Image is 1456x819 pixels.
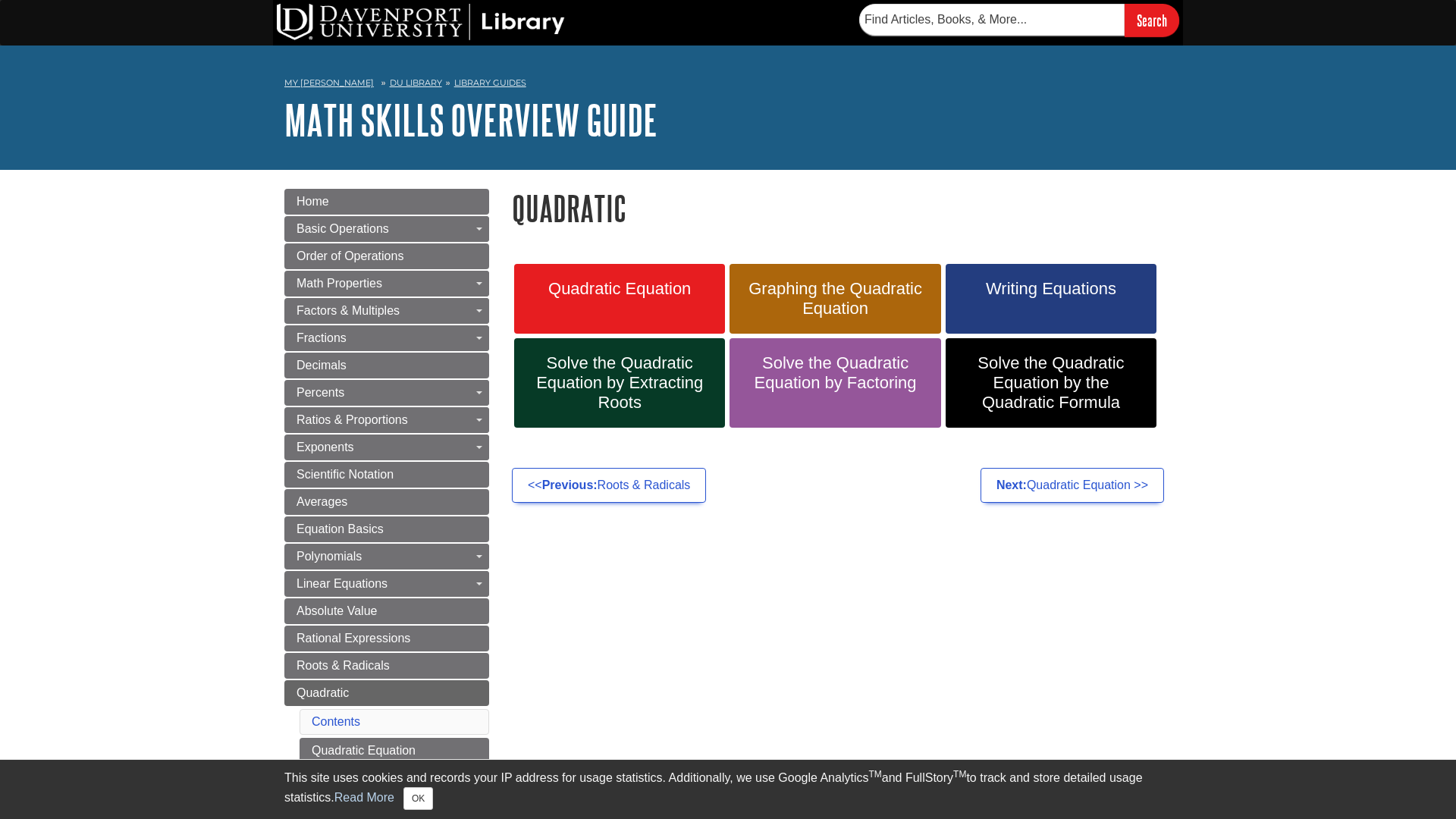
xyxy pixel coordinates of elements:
a: <<Previous:Roots & Radicals [512,468,706,503]
a: DU Library [390,77,442,88]
img: DU Library [277,4,565,40]
a: Polynomials [284,544,489,570]
a: Decimals [284,353,489,378]
a: Exponents [284,435,489,460]
span: Factors & Multiples [297,304,400,317]
span: Order of Operations [297,249,403,262]
a: Equation Basics [284,516,489,542]
span: Solve the Quadratic Equation by Factoring [741,353,929,393]
a: Graphing the Quadratic Equation [730,264,940,334]
span: Quadratic [297,686,349,699]
span: Linear Equations [297,577,388,590]
span: Averages [297,495,347,508]
a: Quadratic Equation [300,738,489,764]
form: Searches DU Library's articles, books, and more [859,4,1179,36]
span: Polynomials [297,550,362,563]
span: Solve the Quadratic Equation by the Quadratic Formula [957,353,1145,413]
a: Percents [284,380,489,406]
span: Math Properties [297,277,382,290]
input: Search [1125,4,1179,36]
a: Solve the Quadratic Equation by Factoring [730,338,940,428]
strong: Previous: [542,479,598,491]
span: Absolute Value [297,604,377,617]
h1: Quadratic [512,189,1172,227]
span: Rational Expressions [297,632,410,645]
a: Scientific Notation [284,462,489,488]
a: My [PERSON_NAME] [284,77,374,89]
a: Solve the Quadratic Equation by the Quadratic Formula [946,338,1156,428]
a: Quadratic [284,680,489,706]
span: Quadratic Equation [526,279,714,299]
a: Rational Expressions [284,626,489,651]
span: Home [297,195,329,208]
span: Percents [297,386,344,399]
a: Contents [312,715,360,728]
span: Roots & Radicals [297,659,390,672]
a: Library Guides [454,77,526,88]
a: Ratios & Proportions [284,407,489,433]
nav: breadcrumb [284,73,1172,97]
a: Home [284,189,489,215]
a: Math Skills Overview Guide [284,96,657,143]
a: Averages [284,489,489,515]
a: Solve the Quadratic Equation by Extracting Roots [514,338,725,428]
strong: Next: [996,479,1027,491]
span: Writing Equations [957,279,1145,299]
div: This site uses cookies and records your IP address for usage statistics. Additionally, we use Goo... [284,769,1172,810]
a: Next:Quadratic Equation >> [981,468,1164,503]
span: Fractions [297,331,347,344]
a: Fractions [284,325,489,351]
a: Factors & Multiples [284,298,489,324]
span: Scientific Notation [297,468,394,481]
a: Absolute Value [284,598,489,624]
a: Read More [334,791,394,804]
a: Order of Operations [284,243,489,269]
a: Linear Equations [284,571,489,597]
span: Basic Operations [297,222,389,235]
a: Basic Operations [284,216,489,242]
span: Exponents [297,441,354,453]
button: Close [403,787,433,810]
a: Writing Equations [946,264,1156,334]
span: Solve the Quadratic Equation by Extracting Roots [526,353,714,413]
span: Equation Basics [297,522,384,535]
a: Roots & Radicals [284,653,489,679]
span: Decimals [297,359,347,372]
input: Find Articles, Books, & More... [859,4,1125,36]
sup: TM [868,769,881,780]
a: Math Properties [284,271,489,297]
a: Quadratic Equation [514,264,725,334]
sup: TM [953,769,966,780]
span: Ratios & Proportions [297,413,408,426]
span: Graphing the Quadratic Equation [741,279,929,318]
